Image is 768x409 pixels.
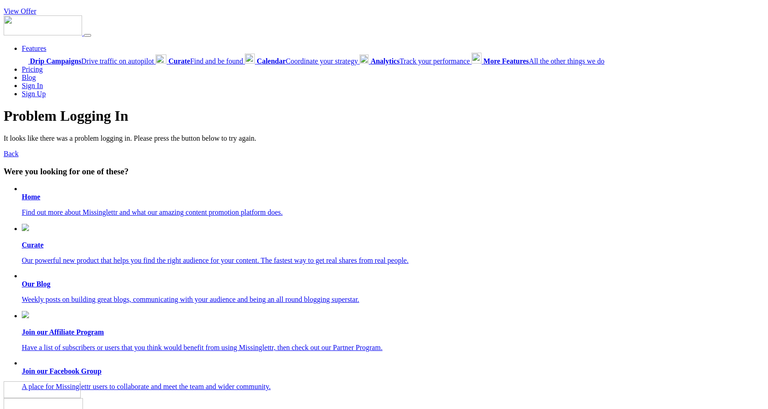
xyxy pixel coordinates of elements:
h1: Problem Logging In [4,108,764,124]
a: Sign In [22,82,43,89]
b: Curate [22,241,44,249]
img: curate.png [22,224,29,231]
b: Curate [168,57,190,65]
span: All the other things we do [483,57,604,65]
h3: Were you looking for one of these? [4,167,764,177]
b: More Features [483,57,529,65]
a: Curate Our powerful new product that helps you find the right audience for your content. The fast... [22,224,764,265]
b: Analytics [370,57,399,65]
a: Drip CampaignsDrive traffic on autopilot [22,57,156,65]
a: Blog [22,74,36,81]
button: Menu [84,34,91,37]
span: Drive traffic on autopilot [30,57,154,65]
img: revenue.png [22,311,29,318]
div: Features [22,53,764,65]
a: AnalyticsTrack your performance [360,57,471,65]
span: Track your performance [370,57,470,65]
a: Join our Affiliate Program Have a list of subscribers or users that you think would benefit from ... [22,311,764,352]
p: It looks like there was a problem logging in. Please press the button below to try again. [4,134,764,143]
a: Sign Up [22,90,46,98]
a: CalendarCoordinate your strategy [245,57,360,65]
b: Calendar [257,57,286,65]
a: View Offer [4,7,36,15]
a: Join our Facebook Group A place for Missinglettr users to collaborate and meet the team and wider... [22,367,764,391]
span: Coordinate your strategy [257,57,358,65]
b: Join our Facebook Group [22,367,102,375]
p: Find out more about Missinglettr and what our amazing content promotion platform does. [22,208,764,217]
b: Join our Affiliate Program [22,328,104,336]
p: Our powerful new product that helps you find the right audience for your content. The fastest way... [22,256,764,265]
p: Weekly posts on building great blogs, communicating with your audience and being an all round blo... [22,296,764,304]
a: CurateFind and be found [156,57,245,65]
b: Home [22,193,40,201]
p: Have a list of subscribers or users that you think would benefit from using Missinglettr, then ch... [22,344,764,352]
b: Drip Campaigns [30,57,81,65]
span: Find and be found [168,57,243,65]
b: Our Blog [22,280,50,288]
a: Home Find out more about Missinglettr and what our amazing content promotion platform does. [22,193,764,217]
a: Our Blog Weekly posts on building great blogs, communicating with your audience and being an all ... [22,280,764,304]
a: More FeaturesAll the other things we do [471,57,604,65]
a: Back [4,150,19,158]
p: A place for Missinglettr users to collaborate and meet the team and wider community. [22,383,764,391]
a: Pricing [22,65,43,73]
a: Features [22,44,46,52]
img: Missinglettr - Social Media Marketing for content focused teams | Product Hunt [4,381,81,398]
